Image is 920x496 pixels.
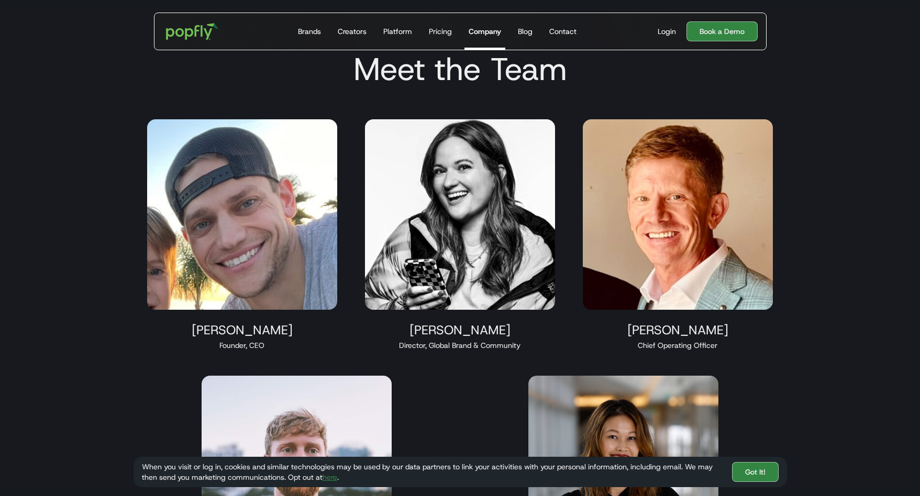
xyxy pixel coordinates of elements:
div: Contact [549,26,577,37]
a: here [323,472,337,482]
a: Contact [545,13,581,50]
div: Login [658,26,676,37]
div: When you visit or log in, cookies and similar technologies may be used by our data partners to li... [142,461,724,482]
div: Blog [518,26,533,37]
a: Company [464,13,505,50]
h2: Meet the Team [134,50,787,88]
a: home [159,16,226,47]
div: Brands [298,26,321,37]
a: Pricing [425,13,456,50]
a: Creators [334,13,371,50]
div: [PERSON_NAME] [583,322,773,338]
div: Company [469,26,501,37]
div: [PERSON_NAME] [365,322,556,338]
a: Platform [379,13,416,50]
div: Creators [338,26,367,37]
div: Founder, CEO [147,340,338,351]
div: Director, Global Brand & Community [365,340,556,351]
div: Pricing [429,26,452,37]
a: Book a Demo [686,21,758,41]
a: Brands [294,13,325,50]
div: Chief Operating Officer [583,340,773,351]
div: [PERSON_NAME] [147,322,338,338]
a: Blog [514,13,537,50]
a: Login [653,26,680,37]
a: Got It! [732,462,779,482]
div: Platform [383,26,412,37]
